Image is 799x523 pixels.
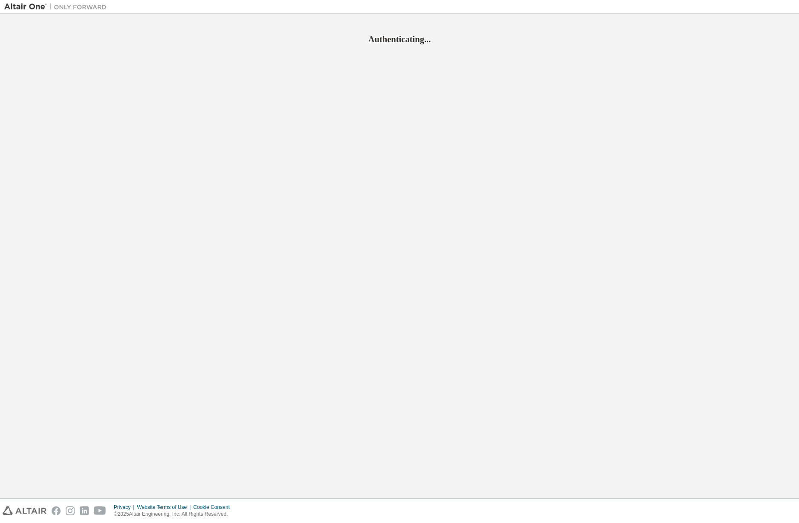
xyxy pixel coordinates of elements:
p: © 2025 Altair Engineering, Inc. All Rights Reserved. [114,511,235,518]
img: youtube.svg [94,506,106,515]
img: Altair One [4,3,111,11]
img: linkedin.svg [80,506,89,515]
img: altair_logo.svg [3,506,46,515]
h2: Authenticating... [4,34,795,45]
div: Website Terms of Use [137,504,193,511]
img: instagram.svg [66,506,75,515]
div: Cookie Consent [193,504,234,511]
div: Privacy [114,504,137,511]
img: facebook.svg [52,506,61,515]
